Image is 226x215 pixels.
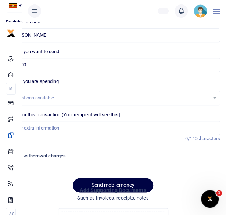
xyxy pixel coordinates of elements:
[155,8,172,14] li: Wallet ballance
[11,94,209,102] div: No options available.
[197,136,220,141] span: characters
[6,186,220,194] h4: Add supporting Documents
[6,121,220,135] input: Enter extra information
[7,153,220,159] h6: Include withdrawal charges
[6,194,220,202] h4: Such as invoices, receipts, notes
[216,190,222,196] span: 1
[6,58,220,72] input: UGX
[194,4,207,18] img: profile-user
[6,78,59,85] label: Reason you are spending
[6,48,59,55] label: Amount you want to send
[6,28,220,42] input: MTN & Airtel numbers are validated
[6,111,121,119] label: Memo for this transaction (Your recipient will see this)
[185,136,198,141] span: 0/140
[201,190,219,208] iframe: Intercom live chat
[73,178,153,192] button: Send mobilemoney
[7,30,15,36] a: logo-small logo-large logo-large
[7,29,15,38] img: logo-small
[6,83,16,95] li: M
